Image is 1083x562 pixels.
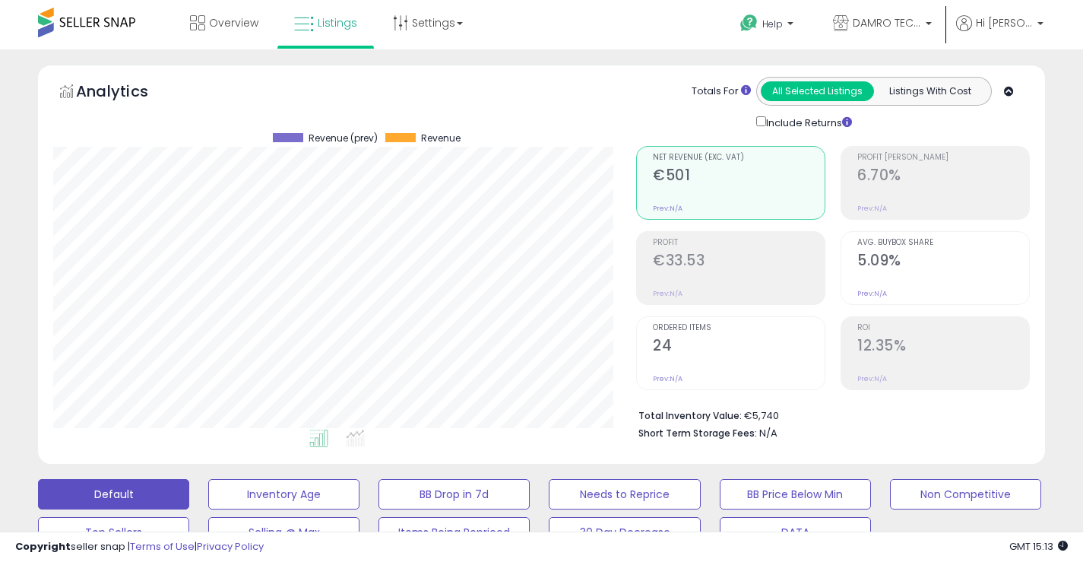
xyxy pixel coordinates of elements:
[38,479,189,510] button: Default
[857,374,887,383] small: Prev: N/A
[653,167,825,187] h2: €501
[15,540,264,554] div: seller snap | |
[745,113,870,131] div: Include Returns
[653,374,682,383] small: Prev: N/A
[857,337,1029,357] h2: 12.35%
[976,15,1033,30] span: Hi [PERSON_NAME]
[728,2,809,49] a: Help
[653,252,825,272] h2: €33.53
[638,405,1018,424] li: €5,740
[762,17,783,30] span: Help
[209,15,258,30] span: Overview
[857,289,887,298] small: Prev: N/A
[857,204,887,213] small: Prev: N/A
[1009,539,1068,554] span: 2025-08-11 15:13 GMT
[956,15,1043,49] a: Hi [PERSON_NAME]
[653,324,825,332] span: Ordered Items
[692,84,751,99] div: Totals For
[759,426,777,440] span: N/A
[653,239,825,247] span: Profit
[739,14,758,33] i: Get Help
[857,167,1029,187] h2: 6.70%
[857,324,1029,332] span: ROI
[761,81,874,101] button: All Selected Listings
[653,337,825,357] h2: 24
[309,133,378,144] span: Revenue (prev)
[720,479,871,510] button: BB Price Below Min
[853,15,921,30] span: DAMRO TECHNOLOGY
[857,154,1029,162] span: Profit [PERSON_NAME]
[76,81,178,106] h5: Analytics
[378,479,530,510] button: BB Drop in 7d
[638,409,742,422] b: Total Inventory Value:
[653,204,682,213] small: Prev: N/A
[130,539,195,554] a: Terms of Use
[208,479,359,510] button: Inventory Age
[857,239,1029,247] span: Avg. Buybox Share
[873,81,986,101] button: Listings With Cost
[15,539,71,554] strong: Copyright
[197,539,264,554] a: Privacy Policy
[653,289,682,298] small: Prev: N/A
[890,479,1041,510] button: Non Competitive
[549,479,700,510] button: Needs to Reprice
[421,133,461,144] span: Revenue
[318,15,357,30] span: Listings
[638,427,757,440] b: Short Term Storage Fees:
[653,154,825,162] span: Net Revenue (Exc. VAT)
[857,252,1029,272] h2: 5.09%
